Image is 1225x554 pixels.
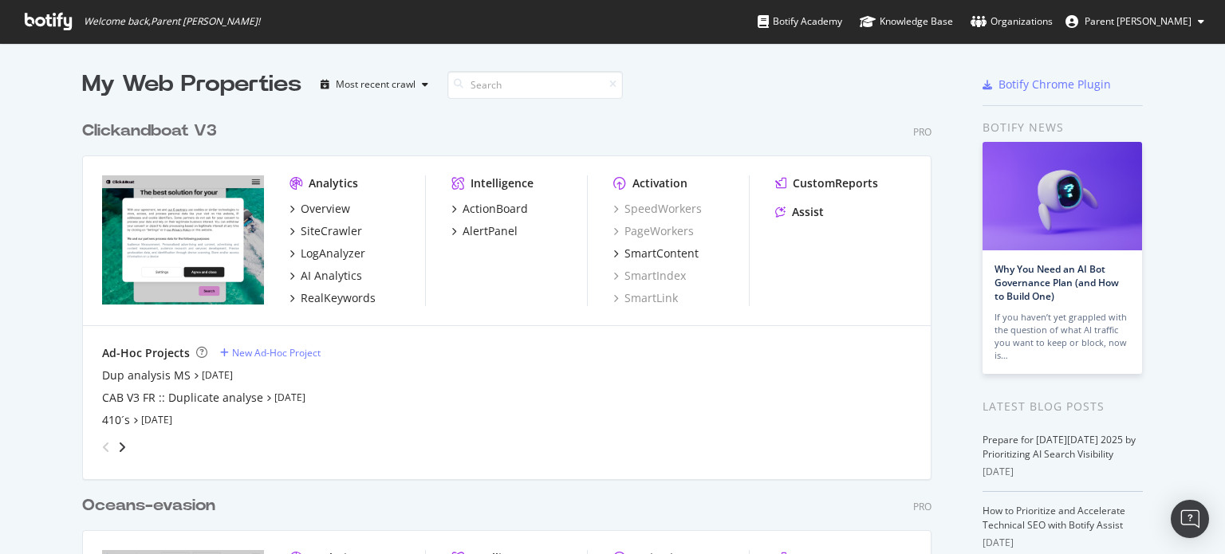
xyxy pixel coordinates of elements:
div: AI Analytics [301,268,362,284]
div: AlertPanel [463,223,518,239]
div: Overview [301,201,350,217]
a: Clickandboat V3 [82,120,223,143]
div: Pro [913,125,932,139]
a: SmartLink [613,290,678,306]
div: Botify Academy [758,14,842,29]
button: Parent [PERSON_NAME] [1053,9,1217,34]
a: CustomReports [775,175,878,191]
div: SiteCrawler [301,223,362,239]
div: angle-left [96,434,116,460]
div: [DATE] [983,536,1143,550]
button: Most recent crawl [314,72,435,97]
span: Welcome back, Parent [PERSON_NAME] ! [84,15,260,28]
a: AI Analytics [290,268,362,284]
div: Knowledge Base [860,14,953,29]
a: Botify Chrome Plugin [983,77,1111,92]
a: SmartIndex [613,268,686,284]
a: [DATE] [202,368,233,382]
div: angle-right [116,439,128,455]
div: RealKeywords [301,290,376,306]
div: Assist [792,204,824,220]
div: New Ad-Hoc Project [232,346,321,360]
div: Intelligence [471,175,534,191]
div: CustomReports [793,175,878,191]
a: SmartContent [613,246,699,261]
a: Oceans-evasion [82,494,222,517]
a: Assist [775,204,824,220]
div: Ad-Hoc Projects [102,345,190,361]
input: Search [447,71,623,99]
a: PageWorkers [613,223,694,239]
div: Oceans-evasion [82,494,215,517]
div: Organizations [971,14,1053,29]
div: Pro [913,500,932,513]
a: SiteCrawler [290,223,362,239]
div: Activation [632,175,687,191]
a: How to Prioritize and Accelerate Technical SEO with Botify Assist [983,504,1125,532]
a: Why You Need an AI Bot Governance Plan (and How to Build One) [995,262,1119,303]
a: New Ad-Hoc Project [220,346,321,360]
a: Prepare for [DATE][DATE] 2025 by Prioritizing AI Search Visibility [983,433,1136,461]
a: RealKeywords [290,290,376,306]
a: [DATE] [141,413,172,426]
div: Latest Blog Posts [983,398,1143,415]
a: Dup analysis MS [102,367,191,383]
div: Botify Chrome Plugin [999,77,1111,92]
div: [DATE] [983,465,1143,479]
a: [DATE] [274,391,305,404]
div: Analytics [309,175,358,191]
a: AlertPanel [451,223,518,239]
div: Open Intercom Messenger [1171,500,1209,538]
a: Overview [290,201,350,217]
div: If you haven’t yet grappled with the question of what AI traffic you want to keep or block, now is… [995,311,1130,362]
img: Why You Need an AI Bot Governance Plan (and How to Build One) [983,142,1142,250]
span: Parent Jeanne [1085,14,1192,28]
a: SpeedWorkers [613,201,702,217]
div: Botify news [983,119,1143,136]
div: Most recent crawl [336,80,416,89]
div: LogAnalyzer [301,246,365,261]
a: CAB V3 FR :: Duplicate analyse [102,390,263,406]
a: ActionBoard [451,201,528,217]
div: Clickandboat V3 [82,120,217,143]
a: LogAnalyzer [290,246,365,261]
div: SmartContent [624,246,699,261]
a: 410´s [102,412,130,428]
div: ActionBoard [463,201,528,217]
div: My Web Properties [82,69,301,100]
img: clickandboat.com [102,175,264,305]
